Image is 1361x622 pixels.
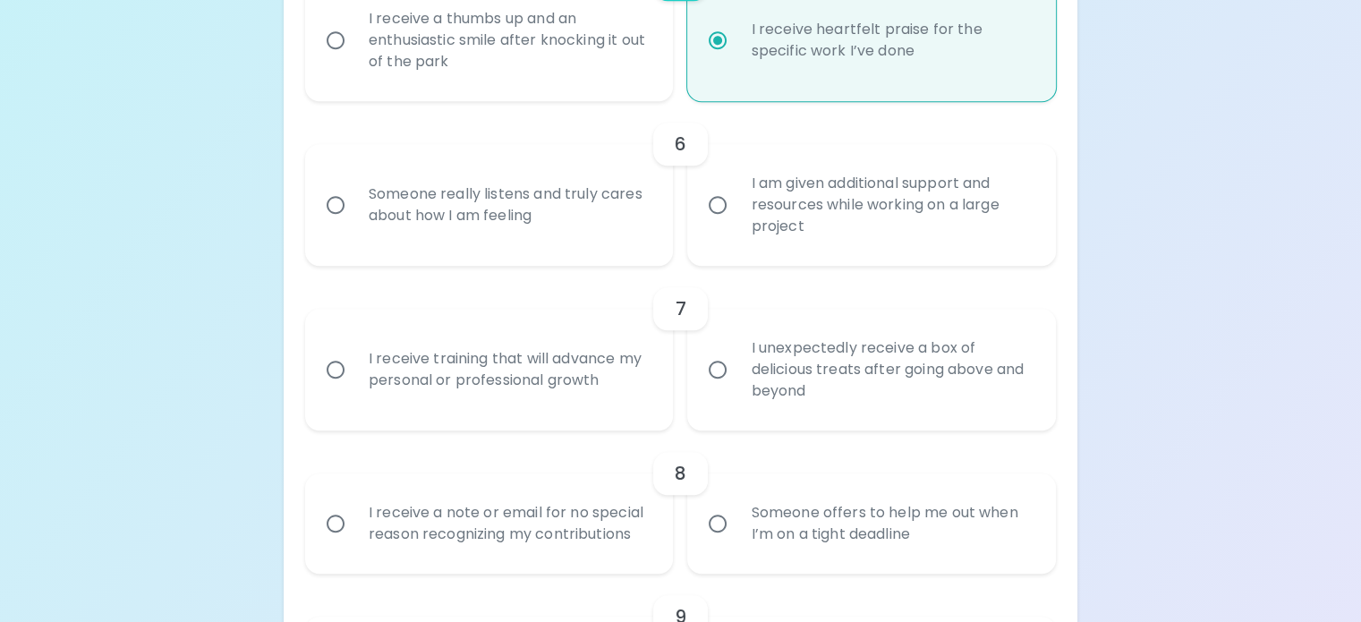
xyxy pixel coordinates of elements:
h6: 8 [675,459,686,488]
div: choice-group-check [305,430,1056,574]
div: I unexpectedly receive a box of delicious treats after going above and beyond [736,316,1046,423]
div: Someone really listens and truly cares about how I am feeling [354,162,664,248]
div: choice-group-check [305,101,1056,266]
div: choice-group-check [305,266,1056,430]
h6: 7 [675,294,685,323]
div: I receive training that will advance my personal or professional growth [354,327,664,413]
div: Someone offers to help me out when I’m on a tight deadline [736,481,1046,567]
div: I am given additional support and resources while working on a large project [736,151,1046,259]
div: I receive a note or email for no special reason recognizing my contributions [354,481,664,567]
h6: 6 [675,130,686,158]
